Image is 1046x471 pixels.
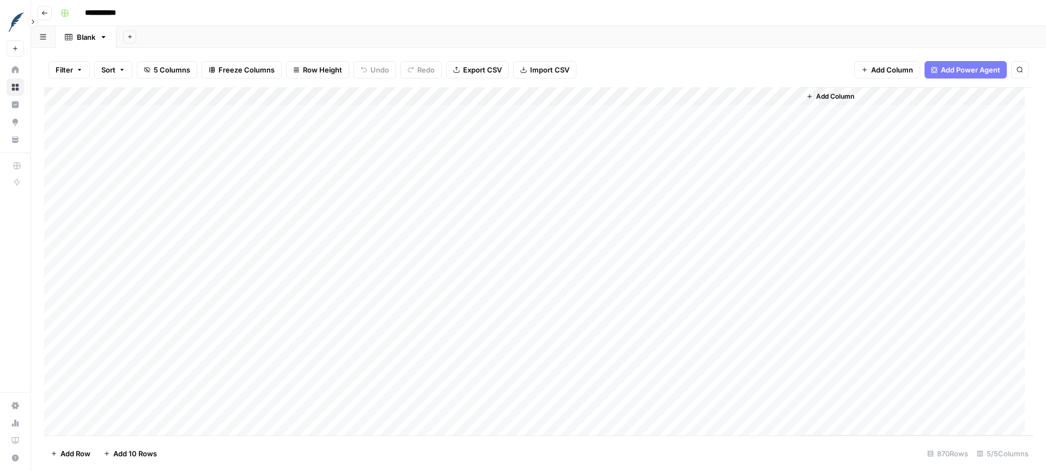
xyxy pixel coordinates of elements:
button: Sort [94,61,132,78]
button: Add 10 Rows [97,445,163,462]
button: Export CSV [446,61,509,78]
span: Add Power Agent [941,64,1000,75]
span: Add 10 Rows [113,448,157,459]
span: Add Column [871,64,913,75]
span: Redo [417,64,435,75]
button: Add Column [802,89,859,104]
span: 5 Columns [154,64,190,75]
span: Filter [56,64,73,75]
span: Row Height [303,64,342,75]
div: 870 Rows [923,445,972,462]
a: Your Data [7,131,24,148]
span: Freeze Columns [218,64,275,75]
a: Learning Hub [7,432,24,449]
button: Undo [354,61,396,78]
button: Add Power Agent [925,61,1007,78]
button: Add Column [854,61,920,78]
button: Import CSV [513,61,576,78]
span: Sort [101,64,115,75]
span: Export CSV [463,64,502,75]
a: Usage [7,414,24,432]
button: Filter [48,61,90,78]
a: Blank [56,26,117,48]
a: Home [7,61,24,78]
span: Undo [370,64,389,75]
span: Add Column [816,92,854,101]
button: 5 Columns [137,61,197,78]
div: 5/5 Columns [972,445,1033,462]
button: Help + Support [7,449,24,467]
button: Redo [400,61,442,78]
button: Workspace: FreeWill [7,9,24,36]
span: Import CSV [530,64,569,75]
a: Opportunities [7,113,24,131]
button: Freeze Columns [202,61,282,78]
img: FreeWill Logo [7,13,26,32]
span: Add Row [60,448,90,459]
button: Row Height [286,61,349,78]
button: Add Row [44,445,97,462]
a: Settings [7,397,24,414]
div: Blank [77,32,95,43]
a: Insights [7,96,24,113]
a: Browse [7,78,24,96]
